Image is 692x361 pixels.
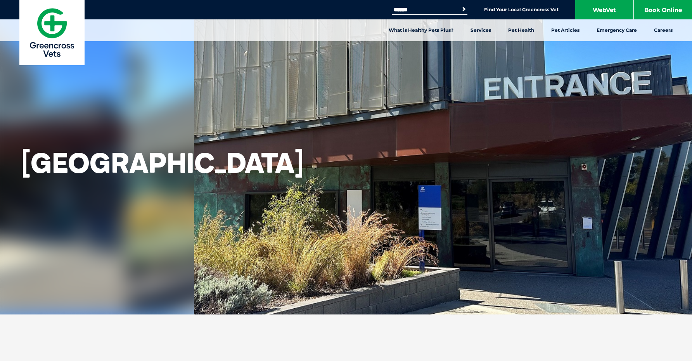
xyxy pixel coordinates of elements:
[588,19,645,41] a: Emergency Care
[543,19,588,41] a: Pet Articles
[484,7,559,13] a: Find Your Local Greencross Vet
[460,5,468,13] button: Search
[645,19,681,41] a: Careers
[380,19,462,41] a: What is Healthy Pets Plus?
[462,19,500,41] a: Services
[21,146,304,180] h1: [GEOGRAPHIC_DATA]
[500,19,543,41] a: Pet Health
